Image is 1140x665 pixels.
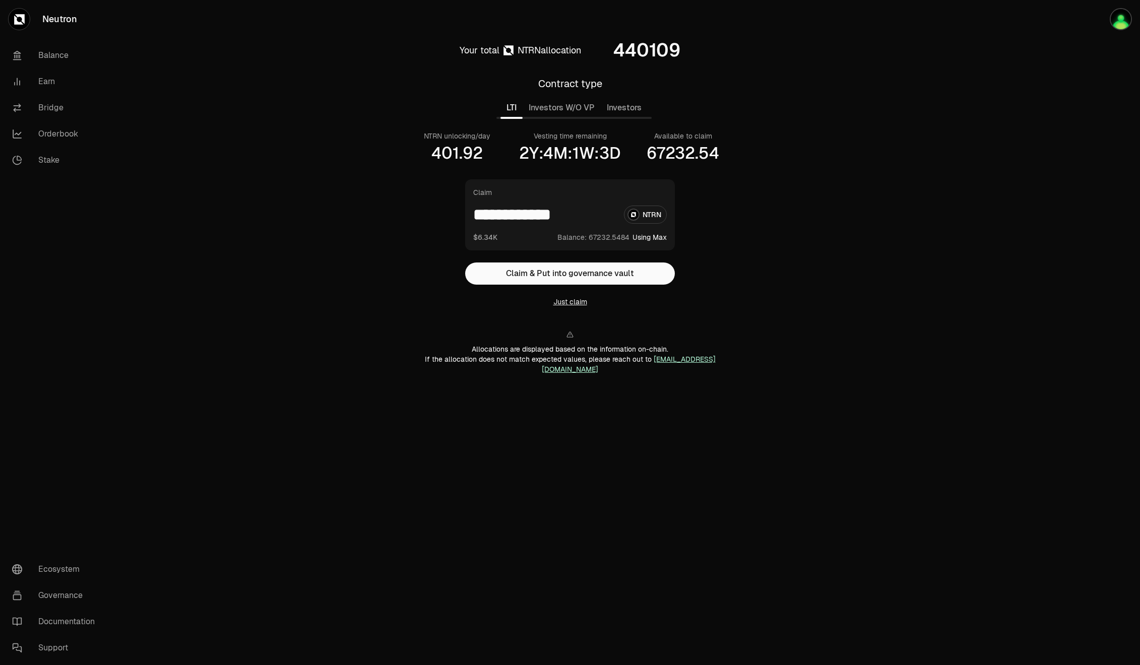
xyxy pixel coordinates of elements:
[557,232,587,242] span: Balance:
[465,262,675,285] button: Claim & Put into governance vault
[518,43,581,57] div: allocation
[397,344,743,354] div: Allocations are displayed based on the information on-chain.
[4,42,109,69] a: Balance
[534,131,607,141] div: Vesting time remaining
[473,187,492,197] div: Claim
[397,354,743,374] div: If the allocation does not match expected values, please reach out to
[601,98,648,118] button: Investors
[431,143,483,163] div: 401.92
[518,44,541,56] span: NTRN
[553,297,587,307] button: Just claim
[4,121,109,147] a: Orderbook
[460,43,499,57] div: Your total
[500,98,523,118] button: LTI
[4,147,109,173] a: Stake
[4,635,109,661] a: Support
[1110,8,1132,30] img: ledger-Investment
[647,143,719,163] div: 67232.54
[613,40,680,60] div: 440109
[4,69,109,95] a: Earn
[654,131,712,141] div: Available to claim
[632,232,667,242] button: Using Max
[4,609,109,635] a: Documentation
[424,131,490,141] div: NTRN unlocking/day
[473,232,497,242] button: $6.34K
[538,77,602,91] div: Contract type
[519,143,621,163] div: 2Y:4M:1W:3D
[4,95,109,121] a: Bridge
[4,582,109,609] a: Governance
[523,98,601,118] button: Investors W/O VP
[4,556,109,582] a: Ecosystem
